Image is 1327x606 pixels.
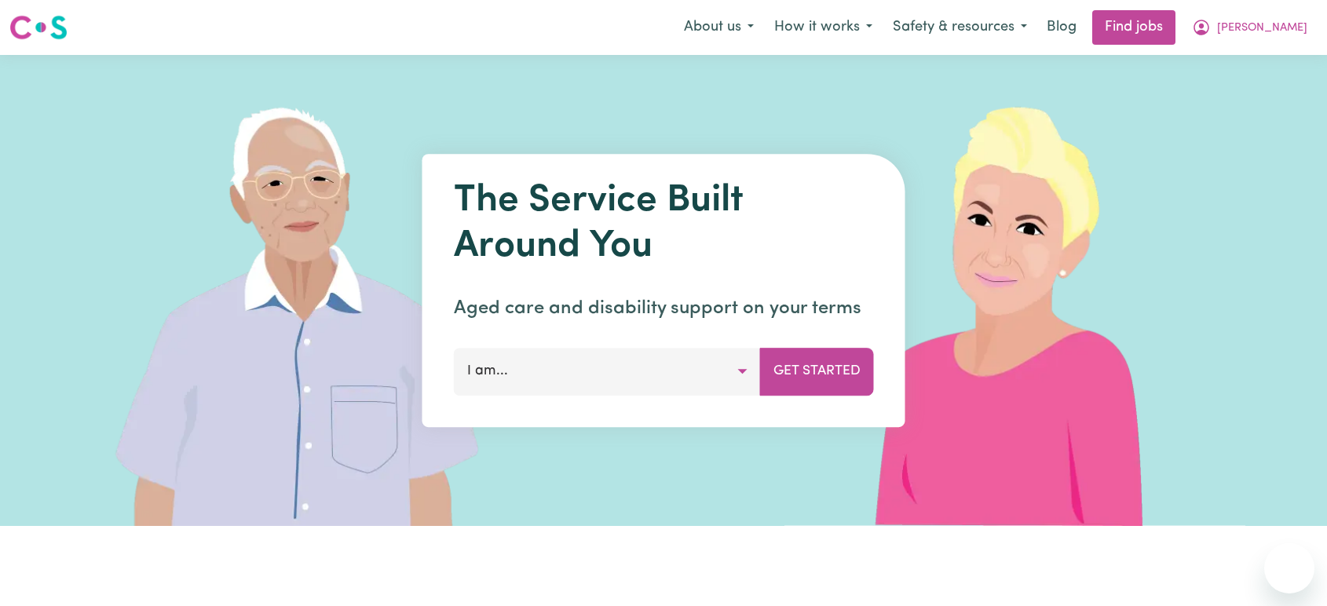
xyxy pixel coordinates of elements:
[1264,543,1314,593] iframe: Button to launch messaging window
[9,13,68,42] img: Careseekers logo
[1037,10,1086,45] a: Blog
[764,11,883,44] button: How it works
[454,179,874,269] h1: The Service Built Around You
[760,348,874,395] button: Get Started
[454,348,761,395] button: I am...
[9,9,68,46] a: Careseekers logo
[1092,10,1175,45] a: Find jobs
[1217,20,1307,37] span: [PERSON_NAME]
[1182,11,1318,44] button: My Account
[674,11,764,44] button: About us
[454,294,874,323] p: Aged care and disability support on your terms
[883,11,1037,44] button: Safety & resources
